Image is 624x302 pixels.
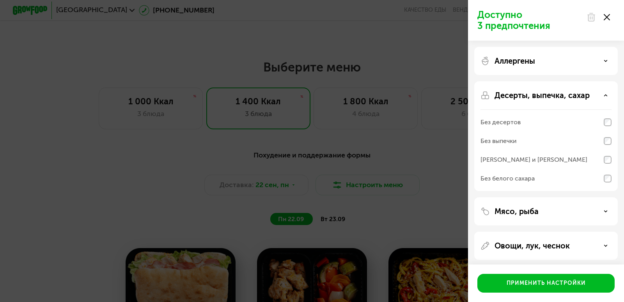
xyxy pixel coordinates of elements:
[495,56,535,66] p: Аллергены
[480,174,535,183] div: Без белого сахара
[495,91,590,100] p: Десерты, выпечка, сахар
[480,136,517,146] div: Без выпечки
[477,274,615,293] button: Применить настройки
[495,207,539,216] p: Мясо, рыба
[477,9,582,31] p: Доступно 3 предпочтения
[507,279,586,287] div: Применить настройки
[480,118,521,127] div: Без десертов
[480,155,587,164] div: [PERSON_NAME] и [PERSON_NAME]
[495,241,570,250] p: Овощи, лук, чеснок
